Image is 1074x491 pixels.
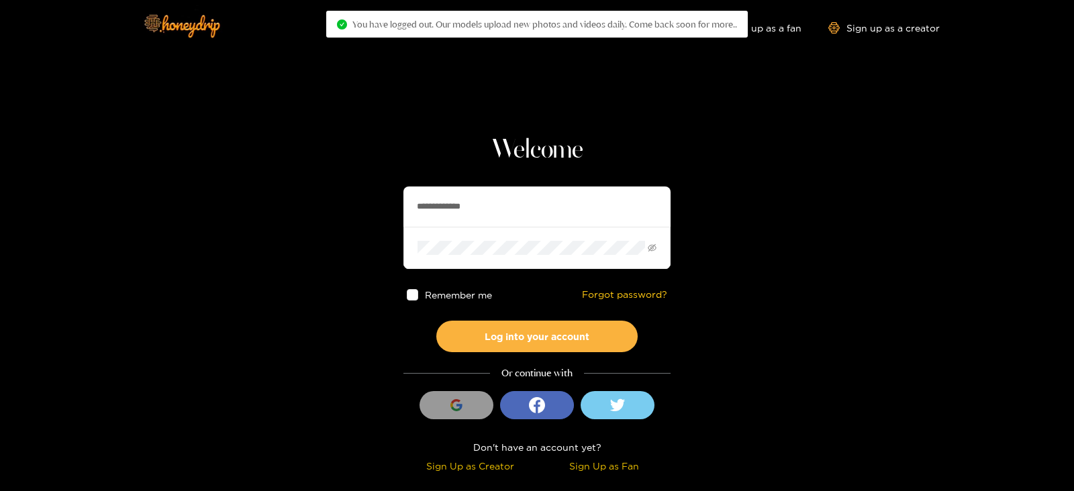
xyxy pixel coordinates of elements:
a: Sign up as a creator [828,22,940,34]
span: Remember me [425,290,492,300]
div: Sign Up as Fan [540,458,667,474]
button: Log into your account [436,321,638,352]
div: Or continue with [403,366,671,381]
div: Don't have an account yet? [403,439,671,455]
a: Forgot password? [582,289,667,301]
a: Sign up as a fan [710,22,801,34]
div: Sign Up as Creator [407,458,534,474]
span: You have logged out. Our models upload new photos and videos daily. Come back soon for more.. [352,19,737,30]
span: check-circle [337,19,347,30]
h1: Welcome [403,134,671,166]
span: eye-invisible [648,243,656,252]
